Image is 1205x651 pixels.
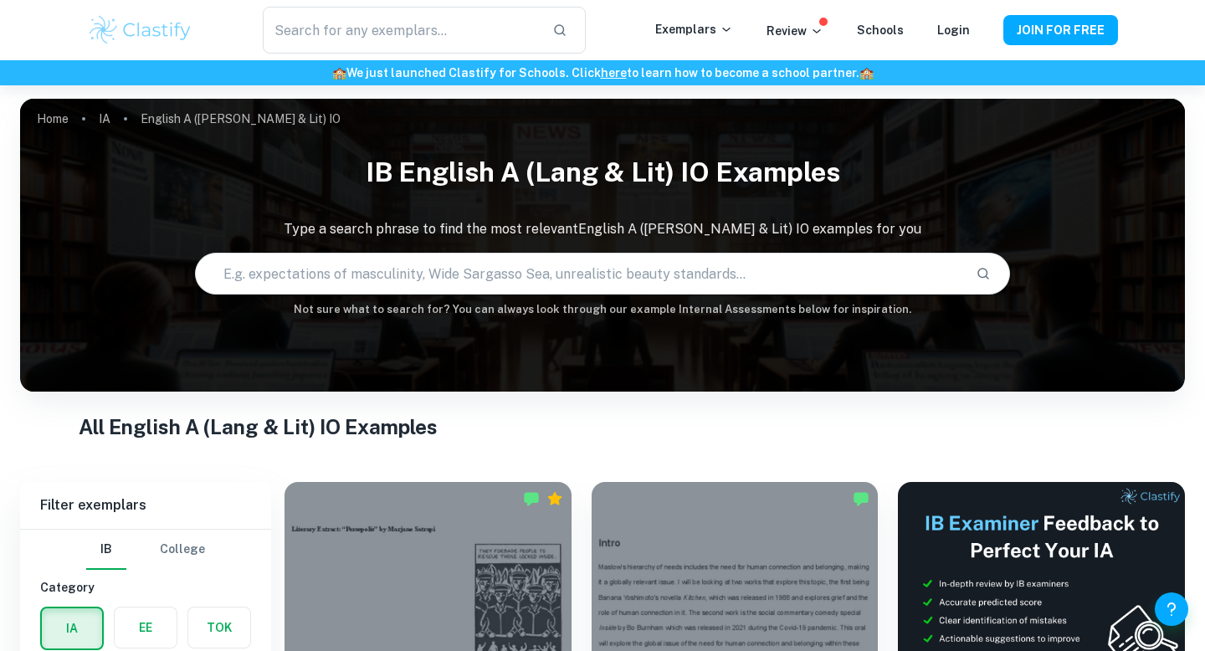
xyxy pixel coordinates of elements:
a: Home [37,107,69,131]
h6: We just launched Clastify for Schools. Click to learn how to become a school partner. [3,64,1202,82]
p: English A ([PERSON_NAME] & Lit) IO [141,110,341,128]
a: Login [937,23,970,37]
button: IA [42,608,102,648]
a: Schools [857,23,904,37]
span: 🏫 [332,66,346,79]
a: IA [99,107,110,131]
button: JOIN FOR FREE [1003,15,1118,45]
button: EE [115,607,177,648]
div: Premium [546,490,563,507]
h6: Not sure what to search for? You can always look through our example Internal Assessments below f... [20,301,1185,318]
input: E.g. expectations of masculinity, Wide Sargasso Sea, unrealistic beauty standards... [196,250,962,297]
span: 🏫 [859,66,874,79]
button: IB [86,530,126,570]
h6: Category [40,578,251,597]
img: Clastify logo [87,13,193,47]
button: TOK [188,607,250,648]
h6: Filter exemplars [20,482,271,529]
div: Filter type choice [86,530,205,570]
p: Exemplars [655,20,733,38]
img: Marked [853,490,869,507]
button: Search [969,259,997,288]
input: Search for any exemplars... [263,7,539,54]
p: Type a search phrase to find the most relevant English A ([PERSON_NAME] & Lit) IO examples for you [20,219,1185,239]
button: College [160,530,205,570]
img: Marked [523,490,540,507]
a: here [601,66,627,79]
h1: All English A (Lang & Lit) IO Examples [79,412,1127,442]
p: Review [767,22,823,40]
h1: IB English A (Lang & Lit) IO examples [20,146,1185,199]
button: Help and Feedback [1155,592,1188,626]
